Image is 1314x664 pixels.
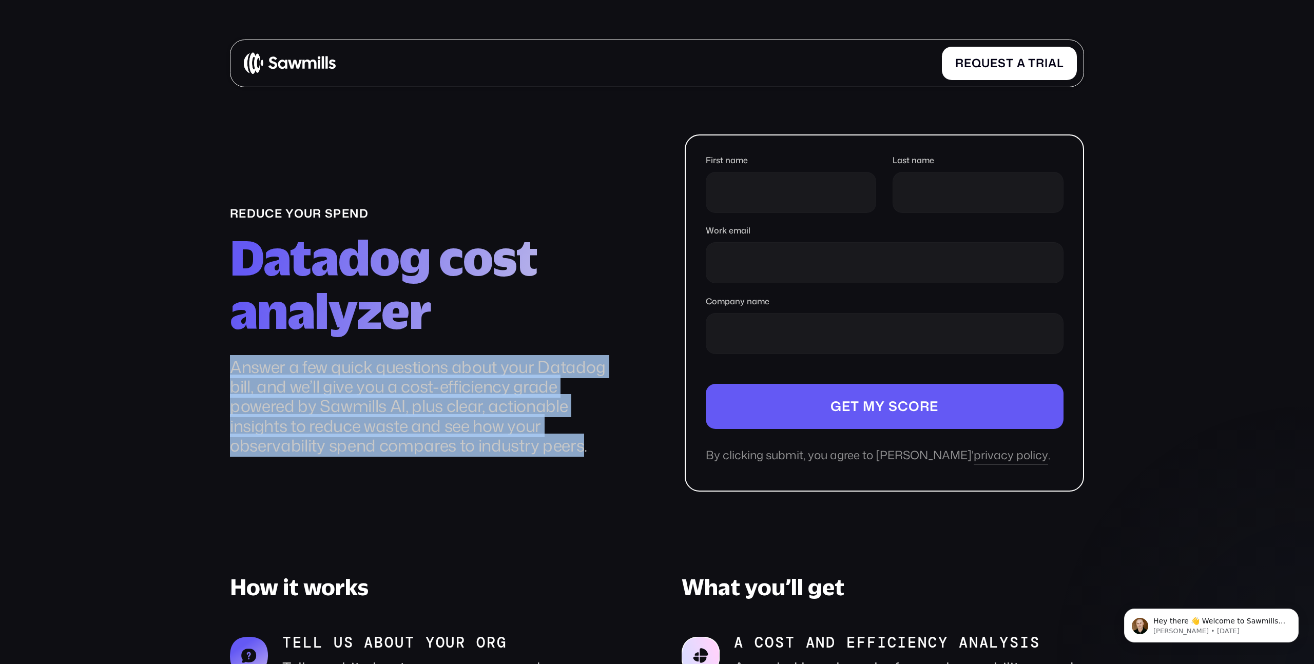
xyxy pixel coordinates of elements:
[734,634,1074,652] p: A cost and efficiency analysis
[955,56,964,70] span: R
[1109,587,1314,659] iframe: Intercom notifications message
[706,297,1064,306] label: Company name
[230,230,619,337] h2: Datadog cost analyzer
[942,47,1077,80] a: Requestatrial
[1028,56,1036,70] span: t
[981,56,990,70] span: u
[1045,56,1048,70] span: i
[706,448,1064,464] div: By clicking submit, you agree to [PERSON_NAME]' .
[706,155,1064,464] form: Company name
[1057,56,1064,70] span: l
[230,574,632,601] h3: How it works
[893,155,1063,165] label: Last name
[230,357,619,456] p: Answer a few quick questions about your Datadog bill, and we’ll give you a cost-efficiency grade ...
[706,226,1064,236] label: Work email
[682,574,1084,601] h3: What you’ll get
[1036,56,1045,70] span: r
[990,56,998,70] span: e
[706,155,876,165] label: First name
[230,207,619,221] div: reduce your spend
[1017,56,1026,70] span: a
[1048,56,1057,70] span: a
[974,448,1048,464] a: privacy policy
[972,56,982,70] span: q
[282,634,587,652] p: tell us about your org
[998,56,1006,70] span: s
[1006,56,1014,70] span: t
[964,56,972,70] span: e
